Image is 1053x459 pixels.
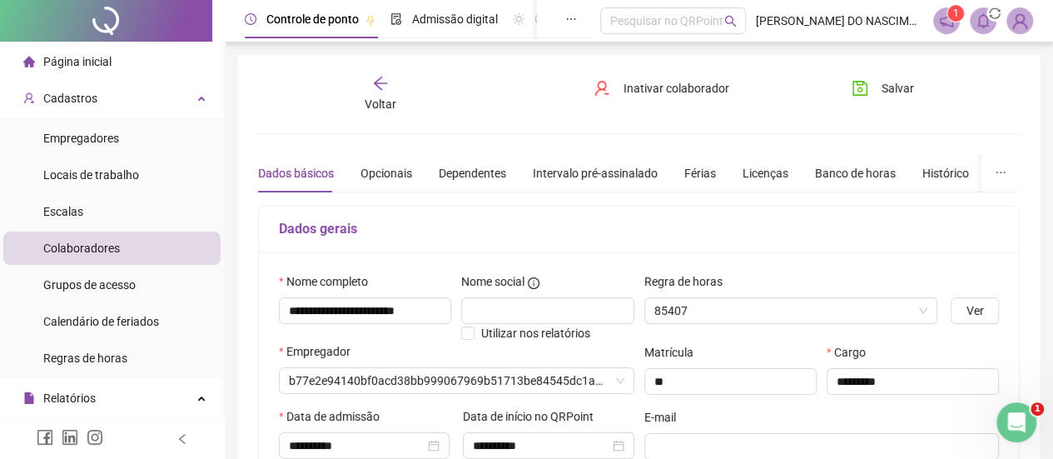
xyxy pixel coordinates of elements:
[1007,8,1032,33] img: 84356
[43,352,127,365] span: Regras de horas
[87,429,103,446] span: instagram
[390,13,402,25] span: file-done
[360,164,412,182] div: Opcionais
[852,80,868,97] span: save
[372,75,389,92] span: arrow-left
[62,429,78,446] span: linkedin
[533,164,658,182] div: Intervalo pré-assinalado
[827,343,877,362] label: Cargo
[279,272,379,291] label: Nome completo
[365,15,375,25] span: pushpin
[1031,402,1044,416] span: 1
[43,278,136,292] span: Grupos de acesso
[995,167,1006,178] span: ellipsis
[176,433,188,445] span: left
[43,92,97,105] span: Cadastros
[245,13,256,25] span: clock-circle
[644,343,704,362] label: Matrícula
[43,55,112,68] span: Página inicial
[266,12,359,26] span: Controle de ponto
[953,7,959,19] span: 1
[37,429,53,446] span: facebook
[43,392,96,405] span: Relatórios
[279,342,361,361] label: Empregador
[922,164,969,182] div: Histórico
[756,12,923,30] span: [PERSON_NAME] DO NASCIMENTO CRISPIM DE JESUS - Iac contabilidade
[23,56,35,67] span: home
[947,5,964,22] sup: 1
[461,272,524,291] span: Nome social
[43,205,83,218] span: Escalas
[581,75,742,102] button: Inativar colaborador
[644,408,687,427] label: E-mail
[565,13,577,25] span: ellipsis
[815,164,896,182] div: Banco de horas
[976,13,991,28] span: bell
[534,12,618,26] span: Gestão de férias
[463,407,604,426] label: Data de início no QRPoint
[258,164,334,182] div: Dados básicos
[644,272,733,291] label: Regra de horas
[985,3,1005,23] span: sync
[882,79,914,97] span: Salvar
[981,154,1020,192] button: ellipsis
[951,297,999,324] button: Ver
[439,164,506,182] div: Dependentes
[724,15,737,27] span: search
[43,168,139,182] span: Locais de trabalho
[594,80,610,97] span: user-delete
[289,368,624,393] span: b77e2e94140bf0acd38bb999067969b51713be84545dc1a39a4d7d1437390474
[43,242,120,255] span: Colaboradores
[23,92,35,104] span: user-add
[279,407,390,426] label: Data de admissão
[43,132,119,145] span: Empregadores
[481,327,590,340] span: Utilizar nos relatórios
[279,219,999,239] h5: Dados gerais
[43,315,159,328] span: Calendário de feriados
[839,75,926,102] button: Salvar
[623,79,729,97] span: Inativar colaborador
[513,13,524,25] span: sun
[23,392,35,404] span: file
[996,402,1036,442] iframe: Intercom live chat
[412,12,498,26] span: Admissão digital
[684,164,716,182] div: Férias
[365,97,396,111] span: Voltar
[743,164,788,182] div: Licenças
[939,13,954,28] span: notification
[966,302,984,320] span: Ver
[654,298,928,323] span: 85407
[528,277,539,289] span: info-circle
